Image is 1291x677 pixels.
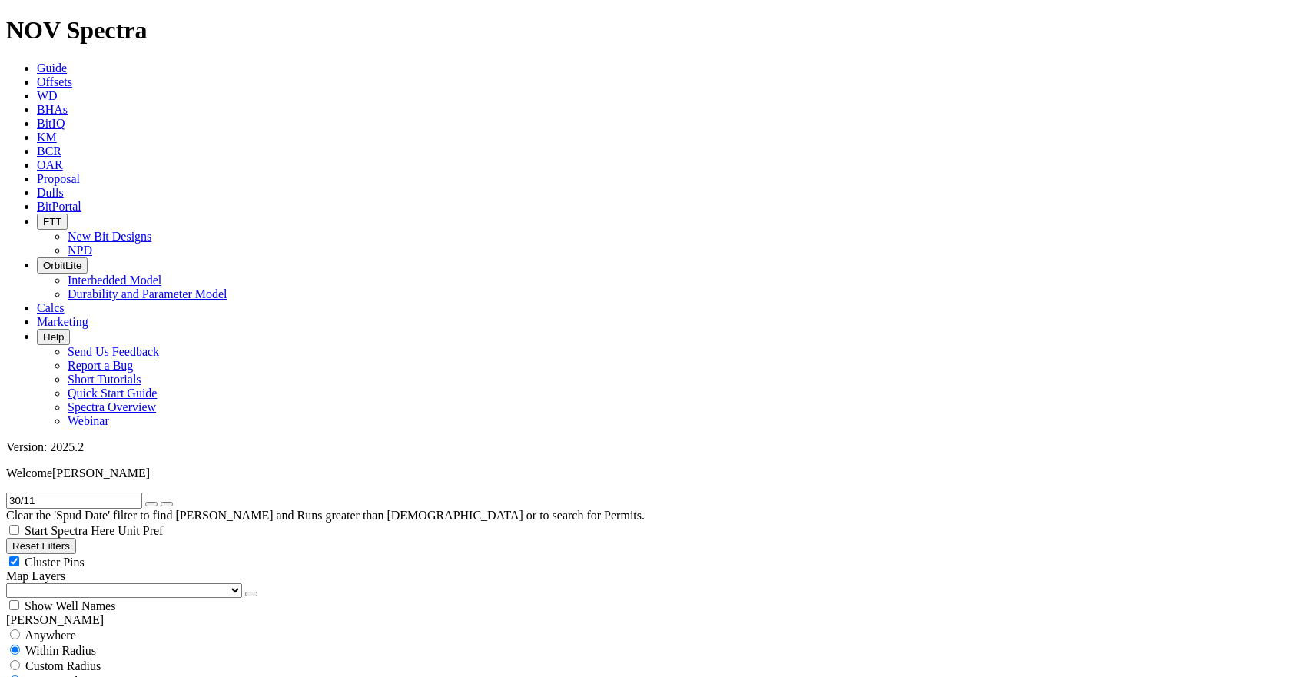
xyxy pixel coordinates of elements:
span: Map Layers [6,569,65,582]
button: Reset Filters [6,538,76,554]
a: Quick Start Guide [68,387,157,400]
input: Search [6,493,142,509]
span: Anywhere [25,629,76,642]
a: Short Tutorials [68,373,141,386]
p: Welcome [6,466,1285,480]
span: OrbitLite [43,260,81,271]
a: Interbedded Model [68,274,161,287]
a: Guide [37,61,67,75]
span: Custom Radius [25,659,101,672]
span: FTT [43,216,61,227]
a: NPD [68,244,92,257]
a: BHAs [37,103,68,116]
a: BitIQ [37,117,65,130]
span: Show Well Names [25,599,115,612]
a: BitPortal [37,200,81,213]
a: Proposal [37,172,80,185]
span: Unit Pref [118,524,163,537]
a: WD [37,89,58,102]
span: Help [43,331,64,343]
span: [PERSON_NAME] [52,466,150,480]
a: KM [37,131,57,144]
h1: NOV Spectra [6,16,1285,45]
a: Webinar [68,414,109,427]
input: Start Spectra Here [9,525,19,535]
a: Spectra Overview [68,400,156,413]
span: Cluster Pins [25,556,85,569]
a: Calcs [37,301,65,314]
a: New Bit Designs [68,230,151,243]
div: [PERSON_NAME] [6,613,1285,627]
a: Report a Bug [68,359,133,372]
a: OAR [37,158,63,171]
a: Send Us Feedback [68,345,159,358]
button: OrbitLite [37,257,88,274]
div: Version: 2025.2 [6,440,1285,454]
span: Within Radius [25,644,96,657]
button: Help [37,329,70,345]
a: Offsets [37,75,72,88]
a: BCR [37,144,61,158]
a: Dulls [37,186,64,199]
a: Marketing [37,315,88,328]
a: Durability and Parameter Model [68,287,227,300]
span: Clear the 'Spud Date' filter to find [PERSON_NAME] and Runs greater than [DEMOGRAPHIC_DATA] or to... [6,509,645,522]
span: Start Spectra Here [25,524,114,537]
button: FTT [37,214,68,230]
